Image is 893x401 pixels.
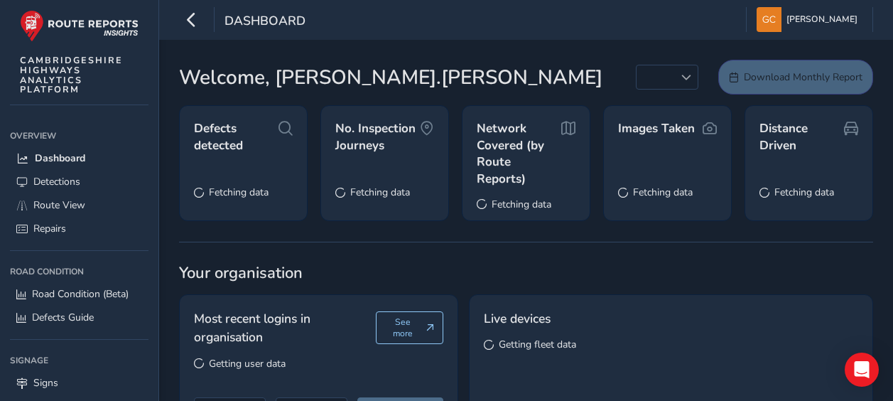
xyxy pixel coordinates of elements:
span: Getting user data [209,357,286,370]
span: [PERSON_NAME] [786,7,857,32]
span: Dashboard [224,12,305,32]
a: Detections [10,170,148,193]
span: Most recent logins in organisation [194,309,376,347]
span: Fetching data [209,186,269,199]
span: Your organisation [179,262,873,284]
span: Network Covered (by Route Reports) [477,120,561,188]
span: Defects detected [194,120,278,154]
span: Dashboard [35,151,85,165]
span: Images Taken [618,120,695,137]
span: Road Condition (Beta) [32,287,129,301]
a: Dashboard [10,146,148,170]
a: Repairs [10,217,148,240]
a: Signs [10,371,148,395]
span: CAMBRIDGESHIRE HIGHWAYS ANALYTICS PLATFORM [20,55,123,95]
span: Welcome, [PERSON_NAME].[PERSON_NAME] [179,63,602,92]
span: No. Inspection Journeys [335,120,420,154]
div: Road Condition [10,261,148,282]
span: Signs [33,376,58,390]
a: Road Condition (Beta) [10,282,148,306]
button: [PERSON_NAME] [757,7,862,32]
span: Fetching data [774,186,834,199]
div: Overview [10,125,148,146]
img: diamond-layout [757,7,781,32]
div: Signage [10,350,148,371]
span: Distance Driven [759,120,844,154]
span: Fetching data [633,186,693,199]
span: Detections [33,175,80,188]
img: rr logo [20,10,139,42]
span: Repairs [33,222,66,235]
button: See more [376,311,443,344]
span: Getting fleet data [499,338,576,351]
span: Fetching data [492,198,551,211]
span: Defects Guide [32,311,94,324]
a: Defects Guide [10,306,148,329]
span: Fetching data [350,186,410,199]
div: Open Intercom Messenger [845,353,879,387]
a: Route View [10,193,148,217]
span: See more [386,316,421,339]
span: Route View [33,198,85,212]
span: Live devices [484,309,551,328]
